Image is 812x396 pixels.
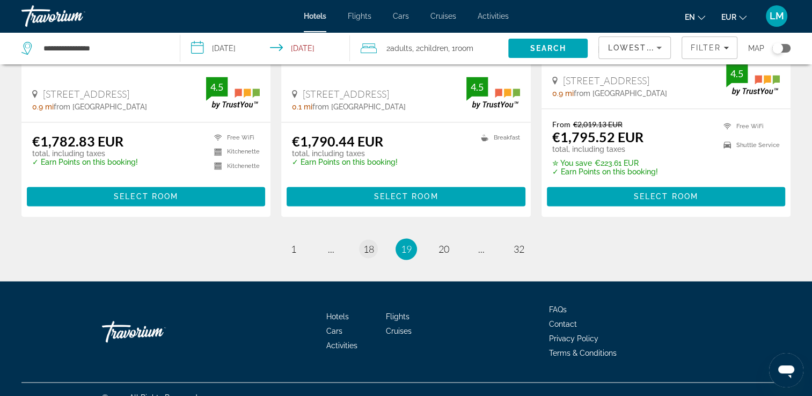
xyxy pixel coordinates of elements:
button: Toggle map [764,43,791,53]
a: Flights [348,12,371,20]
span: from [GEOGRAPHIC_DATA] [312,102,406,111]
span: Children [420,44,448,53]
span: ... [478,243,485,255]
li: Breakfast [476,133,520,142]
span: Search [530,44,567,53]
a: Privacy Policy [549,334,598,343]
button: Search [508,39,588,58]
p: total, including taxes [32,149,138,158]
a: Go Home [102,316,209,348]
span: Room [455,44,473,53]
span: 2 [386,41,412,56]
a: Select Room [547,189,785,201]
a: Select Room [27,189,265,201]
img: TrustYou guest rating badge [726,63,780,95]
button: Select check in and out date [180,32,350,64]
span: From [552,120,570,129]
span: 32 [514,243,524,255]
a: Hotels [304,12,326,20]
p: €223.61 EUR [552,159,658,167]
span: Map [748,41,764,56]
span: [STREET_ADDRESS] [563,75,649,86]
span: , 2 [412,41,448,56]
p: total, including taxes [292,149,398,158]
span: Select Room [374,192,438,201]
span: en [685,13,695,21]
div: 4.5 [726,67,748,80]
span: Hotels [326,312,349,321]
p: ✓ Earn Points on this booking! [552,167,658,176]
a: Select Room [287,189,525,201]
iframe: Bouton de lancement de la fenêtre de messagerie [769,353,803,387]
div: 4.5 [206,80,228,93]
p: ✓ Earn Points on this booking! [32,158,138,166]
button: Select Room [547,187,785,206]
button: Select Room [27,187,265,206]
div: 4.5 [466,80,488,93]
a: Cruises [430,12,456,20]
span: Lowest Price [608,43,676,52]
mat-select: Sort by [608,41,662,54]
button: Travelers: 2 adults, 2 children [350,32,509,64]
span: Select Room [634,192,698,201]
span: Filter [690,43,721,52]
span: 0.1 mi [292,102,312,111]
button: Change currency [721,9,747,25]
ins: €1,782.83 EUR [32,133,123,149]
span: EUR [721,13,736,21]
button: Change language [685,9,705,25]
a: Activities [326,341,357,350]
nav: Pagination [21,238,791,260]
li: Shuttle Service [718,138,780,152]
span: Select Room [114,192,178,201]
a: Cars [393,12,409,20]
p: ✓ Earn Points on this booking! [292,158,398,166]
span: LM [770,11,784,21]
ins: €1,795.52 EUR [552,129,643,145]
a: Cars [326,327,342,335]
span: 0.9 mi [552,89,574,98]
span: 0.9 mi [32,102,54,111]
p: total, including taxes [552,145,658,153]
a: Activities [478,12,509,20]
span: [STREET_ADDRESS] [43,88,129,100]
span: [STREET_ADDRESS] [303,88,389,100]
span: ✮ You save [552,159,592,167]
del: €2,019.13 EUR [573,120,623,129]
span: from [GEOGRAPHIC_DATA] [574,89,667,98]
a: FAQs [549,305,567,314]
a: Terms & Conditions [549,349,617,357]
button: Filters [682,36,737,59]
a: Cruises [386,327,412,335]
li: Free WiFi [718,120,780,133]
span: Adults [390,44,412,53]
input: Search hotel destination [42,40,164,56]
button: User Menu [763,5,791,27]
span: 20 [438,243,449,255]
li: Kitchenette [209,147,260,156]
span: 19 [401,243,412,255]
li: Free WiFi [209,133,260,142]
span: 1 [291,243,296,255]
ins: €1,790.44 EUR [292,133,383,149]
img: TrustYou guest rating badge [466,77,520,108]
li: Kitchenette [209,162,260,171]
a: Flights [386,312,409,321]
span: 18 [363,243,374,255]
button: Select Room [287,187,525,206]
span: ... [328,243,334,255]
a: Contact [549,320,577,328]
